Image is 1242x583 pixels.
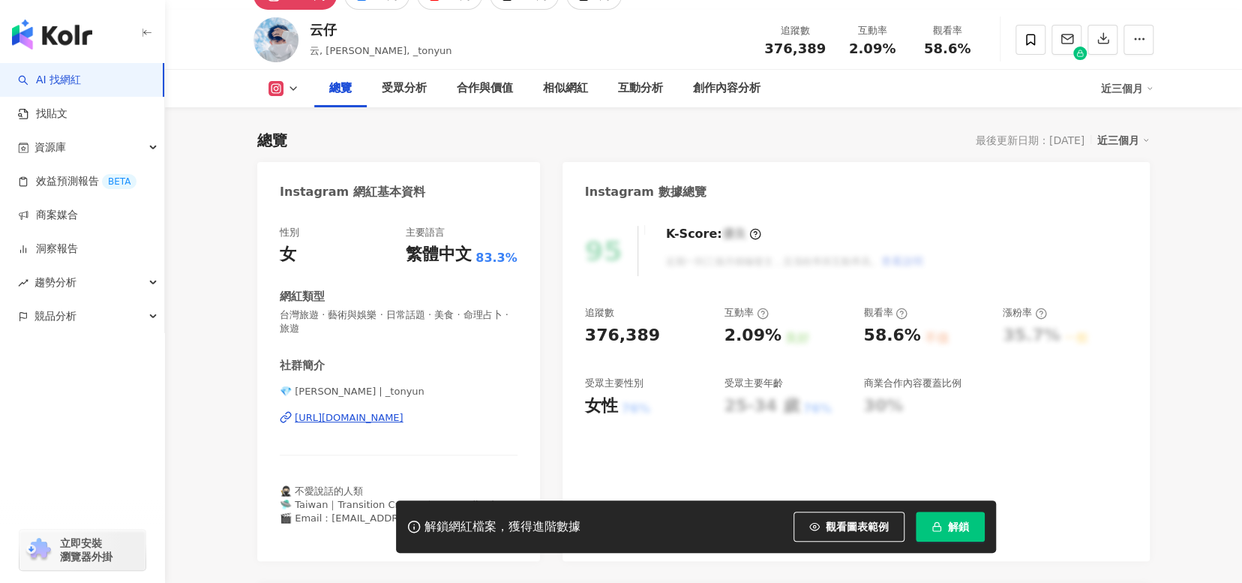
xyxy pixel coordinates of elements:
[18,278,28,288] span: rise
[666,226,761,242] div: K-Score :
[585,395,618,418] div: 女性
[793,512,904,542] button: 觀看圖表範例
[280,226,299,239] div: 性別
[948,521,969,533] span: 解鎖
[280,243,296,266] div: 女
[844,23,901,38] div: 互動率
[280,308,517,335] span: 台灣旅遊 · 藝術與娛樂 · 日常話題 · 美食 · 命理占卜 · 旅遊
[919,23,976,38] div: 觀看率
[34,131,66,164] span: 資源庫
[257,130,287,151] div: 總覽
[693,80,760,98] div: 創作內容分析
[724,306,768,320] div: 互動率
[543,80,588,98] div: 相似網紅
[18,174,136,189] a: 效益預測報告BETA
[280,385,517,398] span: 💎 [PERSON_NAME] | _tonyun
[310,20,451,39] div: 云仔
[863,306,907,320] div: 觀看率
[18,107,67,122] a: 找貼文
[585,184,706,200] div: Instagram 數據總覽
[24,538,53,562] img: chrome extension
[863,377,961,390] div: 商業合作內容覆蓋比例
[280,485,513,551] span: 🥷🏻 不愛說話的人類 🛸 Taiwan｜Transition Creator｜3M on TikTok 🎬 Email：[EMAIL_ADDRESS][DOMAIN_NAME] ​ ✈️｜Sep...
[585,306,614,320] div: 追蹤數
[280,184,425,200] div: Instagram 網紅基本資料
[924,41,970,56] span: 58.6%
[976,134,1084,146] div: 最後更新日期：[DATE]
[18,73,81,88] a: searchAI 找網紅
[863,324,920,347] div: 58.6%
[618,80,663,98] div: 互動分析
[19,530,145,570] a: chrome extension立即安裝 瀏覽器外掛
[60,536,112,563] span: 立即安裝 瀏覽器外掛
[280,411,517,425] a: [URL][DOMAIN_NAME]
[18,208,78,223] a: 商案媒合
[295,411,403,425] div: [URL][DOMAIN_NAME]
[280,289,325,305] div: 網紅類型
[764,23,826,38] div: 追蹤數
[34,299,76,333] span: 競品分析
[764,41,826,56] span: 376,389
[849,41,895,56] span: 2.09%
[585,377,643,390] div: 受眾主要性別
[253,17,298,62] img: KOL Avatar
[406,243,472,266] div: 繁體中文
[280,358,325,374] div: 社群簡介
[457,80,513,98] div: 合作與價值
[585,324,660,347] div: 376,389
[18,242,78,257] a: 洞察報告
[382,80,427,98] div: 受眾分析
[12,20,92,50] img: logo
[724,377,782,390] div: 受眾主要年齡
[310,45,451,56] span: 云, [PERSON_NAME], _tonyun
[1003,306,1047,320] div: 漲粉率
[1101,77,1153,101] div: 近三個月
[424,519,580,535] div: 解鎖網紅檔案，獲得進階數據
[329,80,352,98] div: 總覽
[1097,131,1150,150] div: 近三個月
[406,226,445,239] div: 主要語言
[34,266,76,299] span: 趨勢分析
[724,324,781,347] div: 2.09%
[826,521,889,533] span: 觀看圖表範例
[475,250,517,266] span: 83.3%
[916,512,985,542] button: 解鎖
